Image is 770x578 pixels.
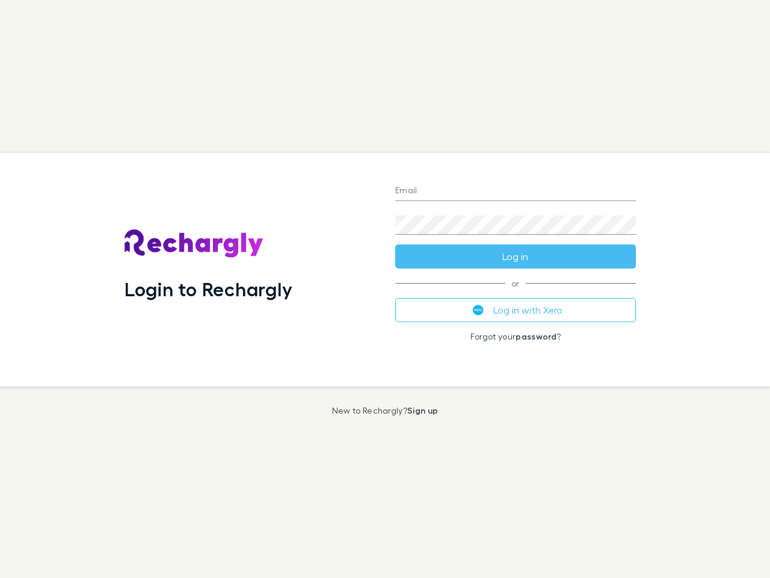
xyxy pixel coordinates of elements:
img: Xero's logo [473,305,484,315]
a: Sign up [407,405,438,415]
p: Forgot your ? [395,332,636,341]
p: New to Rechargly? [332,406,439,415]
button: Log in with Xero [395,298,636,322]
img: Rechargly's Logo [125,229,264,258]
h1: Login to Rechargly [125,278,292,300]
button: Log in [395,244,636,269]
a: password [516,331,556,341]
